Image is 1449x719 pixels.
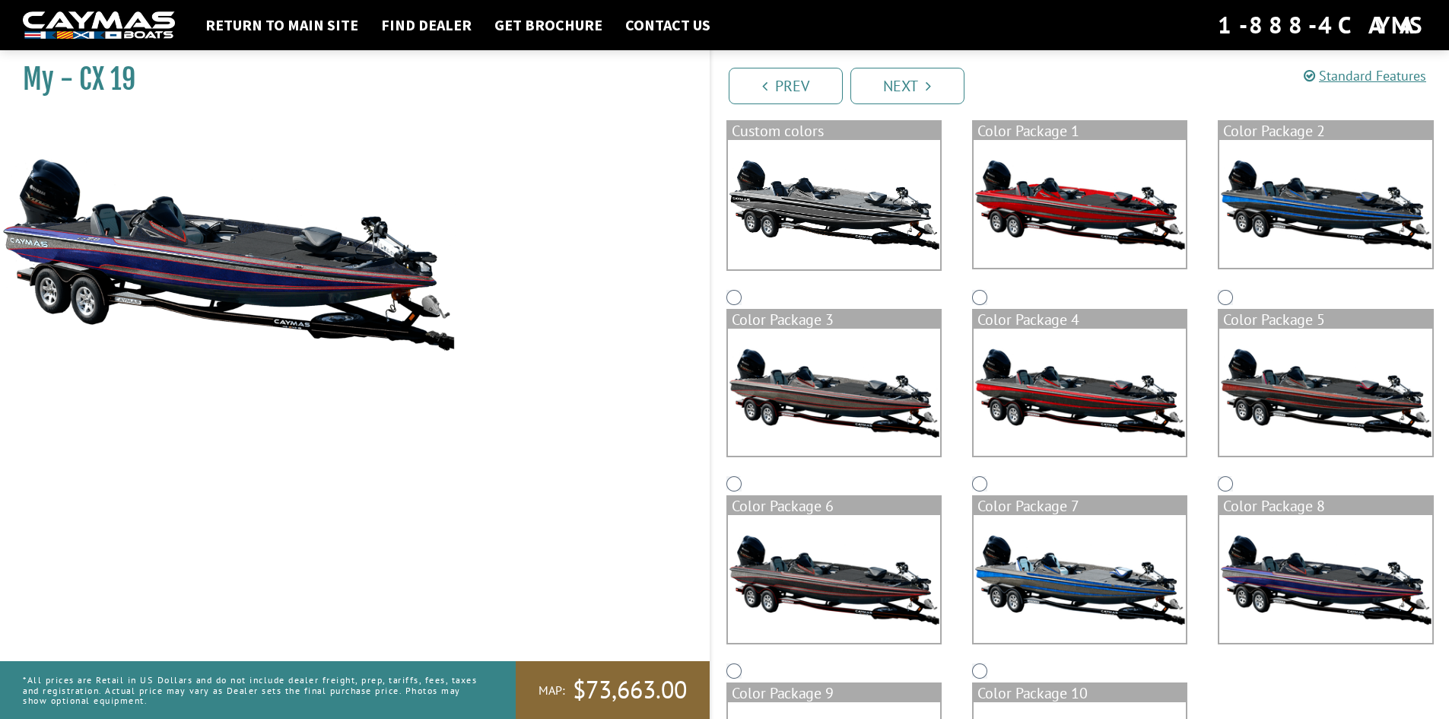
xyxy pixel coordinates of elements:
img: color_package_306.png [1219,329,1432,457]
a: Standard Features [1304,67,1426,84]
img: color_package_307.png [728,515,940,643]
div: 1-888-4CAYMAS [1218,8,1426,42]
img: cx-Base-Layer.png [728,140,940,269]
div: Color Package 8 [1219,497,1432,515]
div: Color Package 1 [974,122,1186,140]
a: Contact Us [618,15,718,35]
a: MAP:$73,663.00 [516,661,710,719]
img: color_package_309.png [1219,515,1432,643]
div: Color Package 6 [728,497,940,515]
span: MAP: [539,682,565,698]
a: Get Brochure [487,15,610,35]
div: Color Package 3 [728,310,940,329]
div: Custom colors [728,122,940,140]
div: Color Package 2 [1219,122,1432,140]
img: color_package_305.png [974,329,1186,457]
img: color_package_304.png [728,329,940,457]
h1: My - CX 19 [23,62,672,97]
a: Find Dealer [373,15,479,35]
div: Color Package 5 [1219,310,1432,329]
a: Prev [729,68,843,104]
a: Next [850,68,964,104]
div: Color Package 10 [974,684,1186,702]
img: color_package_303.png [1219,140,1432,268]
a: Return to main site [198,15,366,35]
img: color_package_308.png [974,515,1186,643]
div: Color Package 7 [974,497,1186,515]
div: Color Package 9 [728,684,940,702]
img: color_package_302.png [974,140,1186,268]
div: Color Package 4 [974,310,1186,329]
span: $73,663.00 [573,674,687,706]
p: *All prices are Retail in US Dollars and do not include dealer freight, prep, tariffs, fees, taxe... [23,667,481,713]
img: white-logo-c9c8dbefe5ff5ceceb0f0178aa75bf4bb51f6bca0971e226c86eb53dfe498488.png [23,11,175,40]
